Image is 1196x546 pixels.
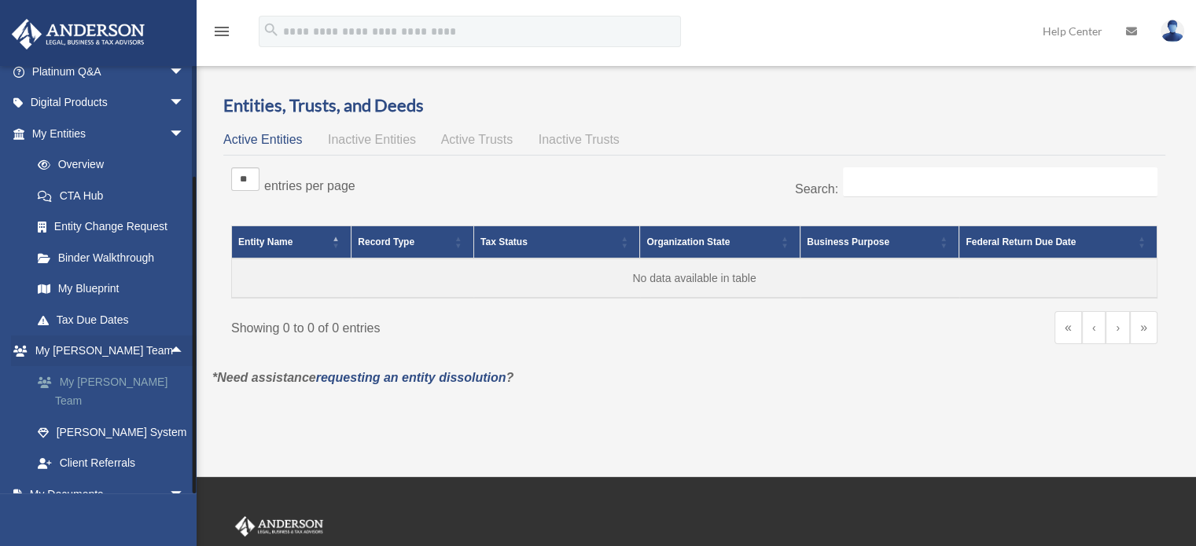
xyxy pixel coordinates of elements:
[1054,311,1082,344] a: First
[212,27,231,41] a: menu
[223,93,1165,118] h3: Entities, Trusts, and Deeds
[11,87,208,119] a: Digital Productsarrow_drop_down
[22,242,201,273] a: Binder Walkthrough
[1106,311,1130,344] a: Next
[22,211,201,243] a: Entity Change Request
[22,273,201,305] a: My Blueprint
[7,19,149,49] img: Anderson Advisors Platinum Portal
[232,516,326,537] img: Anderson Advisors Platinum Portal
[1082,311,1106,344] a: Previous
[169,335,201,368] span: arrow_drop_up
[480,236,528,247] span: Tax Status
[22,366,208,416] a: My [PERSON_NAME] Team
[212,22,231,41] i: menu
[169,478,201,511] span: arrow_drop_down
[212,371,513,384] em: *Need assistance ?
[11,478,208,510] a: My Documentsarrow_drop_down
[22,416,208,448] a: [PERSON_NAME] System
[959,225,1157,258] th: Federal Return Due Date: Activate to sort
[11,56,208,87] a: Platinum Q&Aarrow_drop_down
[441,133,513,146] span: Active Trusts
[22,304,201,335] a: Tax Due Dates
[646,236,730,247] span: Organization State
[232,225,351,258] th: Entity Name: Activate to invert sorting
[795,182,838,196] label: Search:
[328,133,416,146] span: Inactive Entities
[263,21,280,38] i: search
[800,225,959,258] th: Business Purpose: Activate to sort
[169,87,201,119] span: arrow_drop_down
[807,236,889,247] span: Business Purpose
[11,118,201,149] a: My Entitiesarrow_drop_down
[22,180,201,211] a: CTA Hub
[231,311,683,339] div: Showing 0 to 0 of 0 entries
[966,236,1076,247] span: Federal Return Due Date
[316,371,506,384] a: requesting an entity dissolution
[539,133,620,146] span: Inactive Trusts
[264,179,355,192] label: entries per page
[169,118,201,150] span: arrow_drop_down
[1161,20,1184,42] img: User Pic
[22,448,208,479] a: Client Referrals
[640,225,800,258] th: Organization State: Activate to sort
[232,258,1157,298] td: No data available in table
[473,225,639,258] th: Tax Status: Activate to sort
[351,225,474,258] th: Record Type: Activate to sort
[238,236,293,247] span: Entity Name
[1130,311,1157,344] a: Last
[169,56,201,88] span: arrow_drop_down
[11,335,208,367] a: My [PERSON_NAME] Teamarrow_drop_up
[22,149,193,181] a: Overview
[223,133,302,146] span: Active Entities
[358,236,414,247] span: Record Type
